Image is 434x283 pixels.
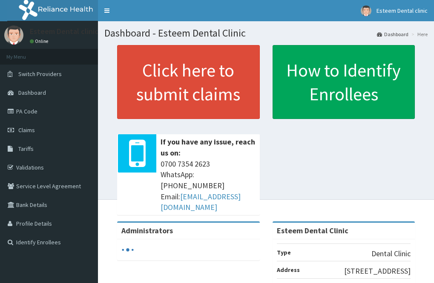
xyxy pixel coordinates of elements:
span: 0700 7354 2623 WhatsApp: [PHONE_NUMBER] Email: [161,158,256,213]
a: Click here to submit claims [117,45,260,119]
a: Dashboard [377,31,408,38]
b: If you have any issue, reach us on: [161,137,255,158]
p: Esteem Dental clinic [30,28,98,35]
img: User Image [361,6,371,16]
img: User Image [4,25,23,45]
span: Switch Providers [18,70,62,78]
p: [STREET_ADDRESS] [344,266,411,277]
span: Claims [18,126,35,134]
strong: Esteem Dental Clinic [277,226,348,235]
li: Here [409,31,428,38]
p: Dental Clinic [371,248,411,259]
span: Tariffs [18,145,34,153]
b: Administrators [121,226,173,235]
a: [EMAIL_ADDRESS][DOMAIN_NAME] [161,192,241,212]
b: Address [277,266,300,274]
h1: Dashboard - Esteem Dental Clinic [104,28,428,39]
a: Online [30,38,50,44]
svg: audio-loading [121,243,134,256]
b: Type [277,249,291,256]
span: Dashboard [18,89,46,96]
span: Esteem Dental clinic [377,7,428,14]
a: How to Identify Enrollees [273,45,415,119]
